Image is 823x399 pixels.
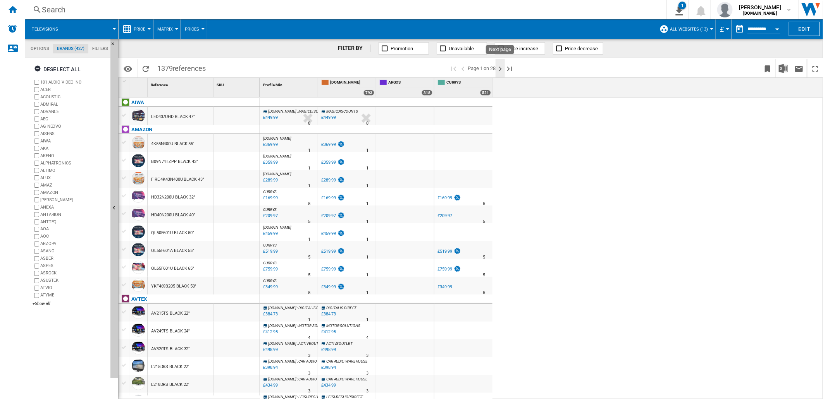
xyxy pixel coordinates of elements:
div: QL65F601U BLACK 65" [151,260,194,277]
span: CAR AUDIO WAREHOUSE [326,377,368,381]
img: promotionV3.png [337,248,345,254]
button: Reload [138,59,153,77]
label: [PERSON_NAME] [40,197,107,203]
div: 793 offers sold by AMAZON.CO.UK [363,90,374,96]
div: Delivery Time : 1 day [366,218,368,226]
input: brand.name [34,234,39,239]
div: Delivery Time : 4 days [308,334,310,342]
span: [DOMAIN_NAME] [268,324,296,328]
div: £412.95 [321,329,336,334]
button: Deselect all [32,62,83,76]
img: excel-24x24.png [779,64,788,73]
button: Televisions [32,19,66,39]
label: AIWA [40,138,107,144]
span: : CAR AUDIO WAREHOUSE [297,377,340,381]
div: £498.99 [321,347,336,352]
button: Matrix [157,19,177,39]
img: alerts-logo.svg [8,24,17,33]
div: £519.99 [321,249,336,254]
span: Price decrease [565,46,598,51]
div: Delivery Time : 1 day [366,253,368,261]
span: LEISURESHOPDIRECT [326,395,363,399]
span: [DOMAIN_NAME] [268,109,296,113]
span: SKU [217,83,224,87]
img: promotionV3.png [453,248,461,254]
span: 1379 [153,59,210,75]
div: £434.99 [321,383,336,388]
button: Hide [110,39,118,378]
input: brand.name [34,241,39,247]
md-tab-item: Brands (427) [53,44,88,53]
input: brand.name [34,80,39,85]
img: promotionV3.png [337,265,345,272]
button: Price decrease [553,42,603,55]
div: Last updated : Monday, 11 August 2025 01:12 [262,176,278,184]
div: £759.99 [436,265,461,273]
div: £759.99 [320,265,345,273]
span: Unavailable [449,46,474,51]
md-tab-item: Filters [88,44,112,53]
div: Delivery Time : 8 days [366,120,368,127]
button: Hide [110,39,120,53]
span: Matrix [157,27,173,32]
label: ACER [40,87,107,92]
span: [DOMAIN_NAME] [268,395,296,399]
span: Reference [151,83,168,87]
input: brand.name [34,94,39,99]
div: Sort None [215,78,260,90]
label: AOA [40,226,107,232]
button: Maximize [808,59,823,77]
input: brand.name [34,109,39,114]
div: Delivery Time : 5 days [308,253,310,261]
div: AV249TS BLACK 24" [151,322,190,340]
div: Delivery Time : 3 days [366,387,368,395]
div: LED437UHD BLACK 47" [151,108,195,126]
button: >Previous page [458,59,468,77]
span: ARGOS [388,80,432,86]
div: £209.97 [321,213,336,218]
div: Last updated : Monday, 11 August 2025 01:15 [262,382,278,389]
input: brand.name [34,197,39,202]
input: brand.name [34,183,39,188]
div: £359.99 [320,159,345,166]
label: ATYME [40,292,107,298]
div: L218DRS BLACK 22" [151,376,189,394]
div: Delivery Time : 1 day [366,200,368,208]
span: Price [134,27,145,32]
div: Last updated : Monday, 11 August 2025 01:25 [262,328,278,336]
div: Last updated : Monday, 11 August 2025 01:20 [262,114,278,122]
input: brand.name [34,219,39,224]
div: £289.99 [320,176,345,184]
label: ASBER [40,255,107,261]
label: AOC [40,233,107,239]
div: HD32N200U BLACK 32" [151,188,195,206]
span: [DOMAIN_NAME] [330,80,374,86]
img: profile.jpg [717,2,733,17]
div: Sort None [132,78,147,90]
img: promotionV3.png [337,141,345,147]
div: [DOMAIN_NAME] 793 offers sold by AMAZON.CO.UK [320,78,376,97]
div: +Show all [33,301,107,307]
div: FILTER BY [338,45,371,52]
img: promotionV3.png [453,265,461,272]
div: Last updated : Monday, 11 August 2025 03:45 [262,212,278,220]
label: ADVANCE [40,109,107,115]
img: promotionV3.png [337,176,345,183]
input: brand.name [34,116,39,122]
div: HD40N200U BLACK 40" [151,206,195,224]
input: brand.name [34,139,39,144]
div: £209.97 [437,213,452,218]
label: ACOUSTIC [40,94,107,100]
div: £759.99 [321,267,336,272]
button: Bookmark this report [760,59,775,77]
div: Delivery Time : 4 days [366,334,368,342]
input: brand.name [34,161,39,166]
input: brand.name [34,212,39,217]
div: 1 [678,2,686,9]
input: brand.name [34,131,39,136]
input: brand.name [34,227,39,232]
label: ALTIMO [40,168,107,173]
div: QL55F601A BLACK 55" [151,242,194,260]
div: £209.97 [320,212,345,220]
